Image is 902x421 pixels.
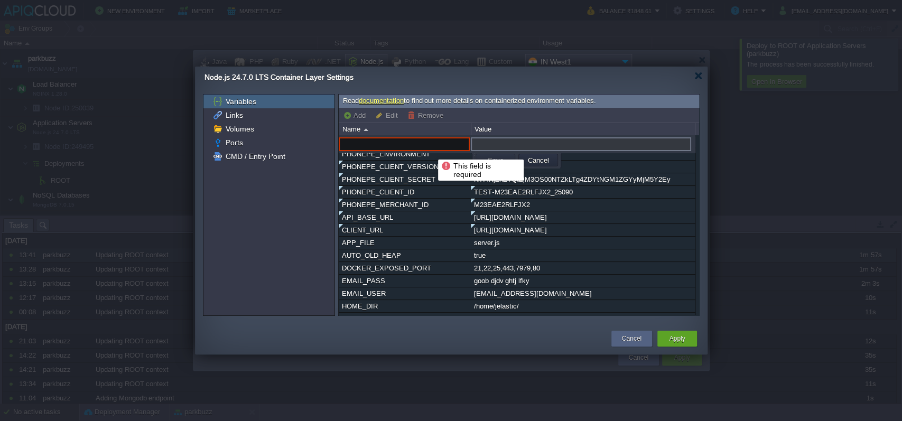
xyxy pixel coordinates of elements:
[471,249,694,261] div: true
[343,110,369,120] button: Add
[471,173,694,185] div: NTI4NjZhZTQtZjM3OS00NTZkLTg4ZDYtNGM1ZGYyMjM5Y2Ey
[471,313,694,325] div: false
[224,138,245,147] a: Ports
[339,148,470,160] div: PHONEPE_ENVIRONMENT
[375,110,401,120] button: Edit
[339,249,470,261] div: AUTO_OLD_HEAP
[471,186,694,198] div: TEST-M23EAE2RLFJX2_25090
[339,262,470,274] div: DOCKER_EXPOSED_PORT
[204,73,353,81] span: Node.js 24.7.0 LTS Container Layer Settings
[339,237,470,249] div: APP_FILE
[339,300,470,312] div: HOME_DIR
[622,333,641,344] button: Cancel
[339,95,699,108] div: Read to find out more details on containerized environment variables.
[471,262,694,274] div: 21,22,25,443,7979,80
[441,161,521,180] div: This field is required
[339,186,470,198] div: PHONEPE_CLIENT_ID
[224,97,258,106] a: Variables
[669,333,685,344] button: Apply
[525,155,552,165] button: Cancel
[471,224,694,236] div: [URL][DOMAIN_NAME]
[339,287,470,300] div: EMAIL_USER
[471,199,694,211] div: M23EAE2RLFJX2
[339,173,470,185] div: PHONEPE_CLIENT_SECRET
[224,110,245,120] a: Links
[339,211,470,223] div: API_BASE_URL
[224,124,256,134] a: Volumes
[471,300,694,312] div: /home/jelastic/
[339,161,470,173] div: PHONEPE_CLIENT_VERSION
[471,148,694,160] div: sandbox
[339,313,470,325] div: HOT_DEPLOY
[339,199,470,211] div: PHONEPE_MERCHANT_ID
[471,275,694,287] div: goob djdv ghtj lfky
[471,161,694,173] div: 1
[472,123,695,135] div: Value
[407,110,447,120] button: Remove
[224,152,287,161] a: CMD / Entry Point
[471,211,694,223] div: [URL][DOMAIN_NAME]
[359,97,404,105] a: documentation
[471,287,694,300] div: [EMAIL_ADDRESS][DOMAIN_NAME]
[339,275,470,287] div: EMAIL_PASS
[340,123,471,135] div: Name
[471,237,694,249] div: server.js
[339,224,470,236] div: CLIENT_URL
[485,155,507,165] button: Save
